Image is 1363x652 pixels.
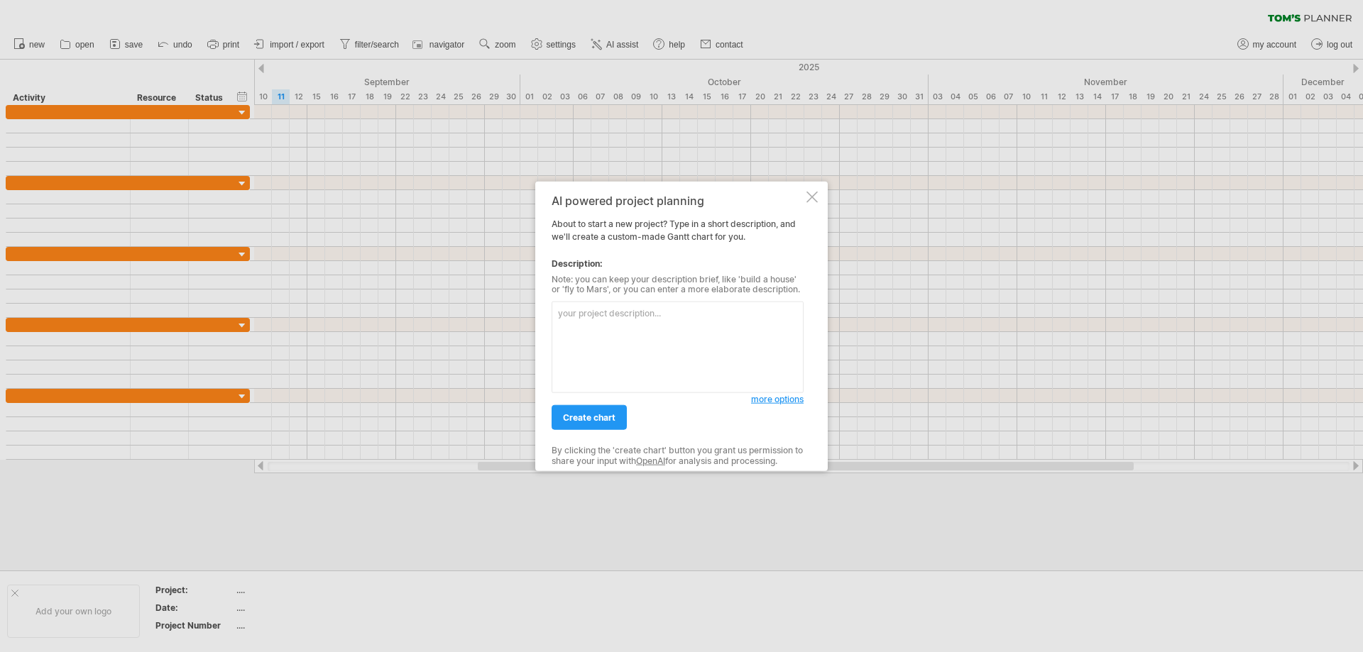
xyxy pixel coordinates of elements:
[751,394,804,404] span: more options
[751,393,804,406] a: more options
[552,446,804,466] div: By clicking the 'create chart' button you grant us permission to share your input with for analys...
[563,412,615,423] span: create chart
[552,274,804,294] div: Note: you can keep your description brief, like 'build a house' or 'fly to Mars', or you can ente...
[552,194,804,206] div: AI powered project planning
[552,257,804,270] div: Description:
[552,194,804,458] div: About to start a new project? Type in a short description, and we'll create a custom-made Gantt c...
[636,455,665,465] a: OpenAI
[552,405,627,430] a: create chart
